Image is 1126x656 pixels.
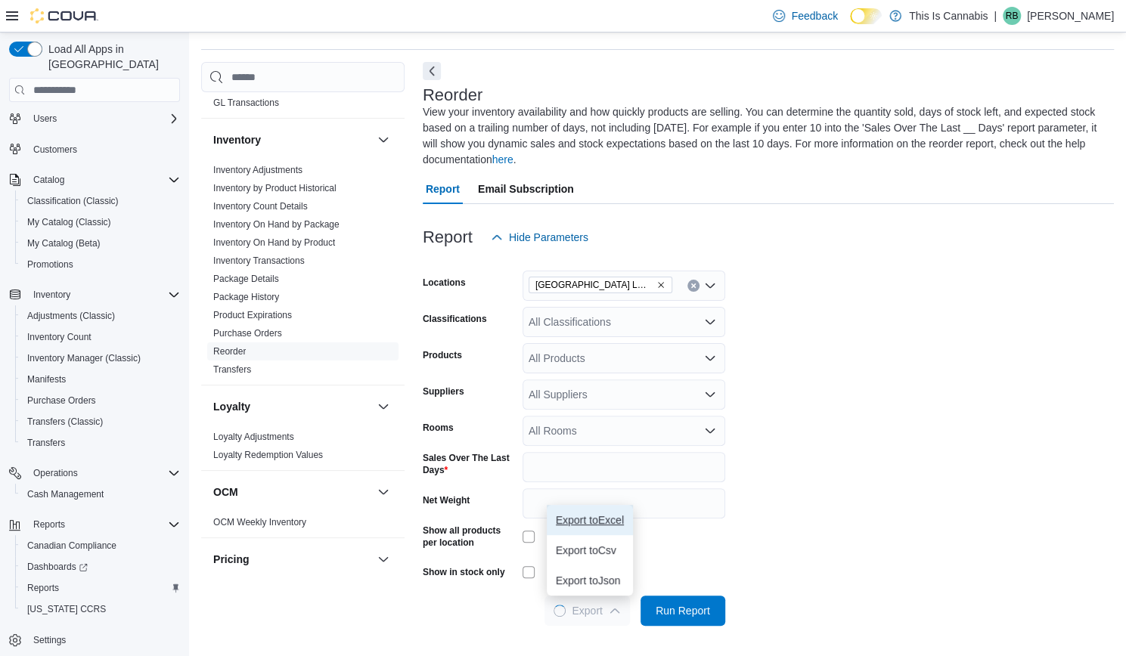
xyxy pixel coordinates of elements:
button: Pricing [374,550,392,568]
span: Cash Management [21,485,180,503]
button: Promotions [15,254,186,275]
span: Transfers [21,434,180,452]
span: [US_STATE] CCRS [27,603,106,615]
span: Inventory Transactions [213,255,305,267]
span: RB [1006,7,1019,25]
span: Purchase Orders [213,327,282,339]
button: Inventory Manager (Classic) [15,348,186,369]
span: Operations [33,467,78,479]
a: Manifests [21,370,72,388]
button: Loyalty [213,399,371,414]
a: Inventory On Hand by Package [213,219,340,230]
a: Inventory Count [21,328,98,346]
button: Open list of options [704,425,716,437]
a: Reorder [213,346,246,357]
span: Email Subscription [478,174,574,204]
a: My Catalog (Beta) [21,234,107,252]
span: Dashboards [21,558,180,576]
button: Remove WHISTLER LOCATION from selection in this group [656,280,665,289]
label: Show in stock only [423,566,505,578]
p: This Is Cannabis [909,7,988,25]
a: Product Expirations [213,310,292,320]
span: Feedback [791,8,837,23]
button: Canadian Compliance [15,535,186,556]
button: Classification (Classic) [15,190,186,212]
label: Suppliers [423,385,464,398]
span: Loyalty Adjustments [213,431,294,443]
a: Transfers (Classic) [21,413,109,431]
span: Operations [27,464,180,482]
span: Reorder [213,345,246,357]
span: Loading [552,603,567,618]
button: Users [27,110,63,128]
button: Reports [27,515,71,534]
span: Run Report [656,603,710,618]
button: Hide Parameters [485,222,594,252]
button: Clear input [687,280,699,292]
span: Settings [27,630,180,649]
span: My Catalog (Beta) [27,237,101,249]
button: Inventory [27,286,76,304]
span: Inventory [33,289,70,301]
span: Reports [21,579,180,597]
span: Inventory Count [21,328,180,346]
label: Rooms [423,422,454,434]
label: Locations [423,277,466,289]
a: [US_STATE] CCRS [21,600,112,618]
button: My Catalog (Classic) [15,212,186,233]
button: Settings [3,629,186,651]
button: OCM [213,484,371,500]
span: Dashboards [27,561,88,573]
h3: Inventory [213,132,261,147]
label: Net Weight [423,494,470,506]
span: Manifests [21,370,180,388]
span: Export [554,596,620,626]
button: Reports [3,514,186,535]
button: Run Report [641,596,725,626]
span: Transfers (Classic) [21,413,180,431]
p: [PERSON_NAME] [1027,7,1114,25]
div: Ryan Bauer [1003,7,1021,25]
a: Classification (Classic) [21,192,125,210]
button: Inventory Count [15,326,186,348]
a: Cash Management [21,485,110,503]
a: OCM Weekly Inventory [213,517,306,528]
a: Package History [213,292,279,302]
span: Adjustments (Classic) [21,307,180,325]
span: Inventory Manager (Classic) [21,349,180,367]
button: Manifests [15,369,186,390]
span: Inventory Count [27,331,92,343]
a: Purchase Orders [213,328,282,339]
button: Inventory [213,132,371,147]
span: Dark Mode [850,24,851,25]
span: Transfers (Classic) [27,416,103,428]
button: Next [423,62,441,80]
button: Catalog [27,171,70,189]
span: My Catalog (Classic) [27,216,111,228]
a: Inventory Manager (Classic) [21,349,147,367]
span: Package Details [213,273,279,285]
a: Loyalty Redemption Values [213,450,323,460]
span: Users [33,113,57,125]
button: Catalog [3,169,186,190]
span: Report [426,174,460,204]
span: Inventory On Hand by Package [213,218,340,231]
span: Purchase Orders [21,391,180,410]
a: Customers [27,141,83,159]
span: Purchase Orders [27,395,96,407]
h3: Report [423,228,473,246]
span: Customers [33,144,77,156]
span: Loyalty Redemption Values [213,449,323,461]
button: My Catalog (Beta) [15,233,186,254]
button: Reports [15,577,186,599]
label: Products [423,349,462,361]
a: Reports [21,579,65,597]
button: Purchase Orders [15,390,186,411]
input: Dark Mode [850,8,882,24]
p: | [994,7,997,25]
span: Price Sheet [213,583,260,596]
span: Users [27,110,180,128]
span: Load All Apps in [GEOGRAPHIC_DATA] [42,42,180,72]
button: Export toCsv [547,535,633,565]
a: Canadian Compliance [21,537,123,555]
